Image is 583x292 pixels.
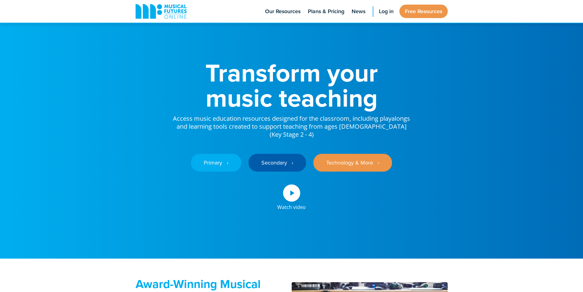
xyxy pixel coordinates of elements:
[399,5,448,18] a: Free Resources
[308,7,344,16] span: Plans & Pricing
[379,7,394,16] span: Log in
[172,110,411,138] p: Access music education resources designed for the classroom, including playalongs and learning to...
[313,154,392,172] a: Technology & More ‎‏‏‎ ‎ ›
[277,202,306,210] div: Watch video
[265,7,301,16] span: Our Resources
[352,7,365,16] span: News
[172,60,411,110] h1: Transform your music teaching
[249,154,306,172] a: Secondary ‎‏‏‎ ‎ ›
[191,154,241,172] a: Primary ‎‏‏‎ ‎ ›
